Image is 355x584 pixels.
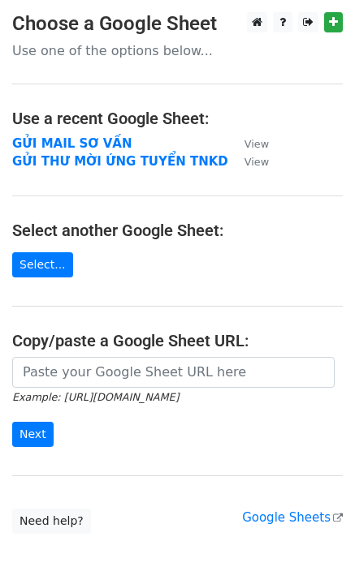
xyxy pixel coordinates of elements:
[12,109,343,128] h4: Use a recent Google Sheet:
[12,136,132,151] a: GỬI MAIL SƠ VẤN
[245,138,269,150] small: View
[12,509,91,534] a: Need help?
[12,154,228,169] a: GỬI THƯ MỜI ỨNG TUYỂN TNKD
[12,391,179,403] small: Example: [URL][DOMAIN_NAME]
[12,357,335,388] input: Paste your Google Sheet URL here
[242,510,343,525] a: Google Sheets
[228,136,269,151] a: View
[12,42,343,59] p: Use one of the options below...
[228,154,269,169] a: View
[245,156,269,168] small: View
[12,422,54,447] input: Next
[12,331,343,350] h4: Copy/paste a Google Sheet URL:
[12,252,73,277] a: Select...
[12,12,343,36] h3: Choose a Google Sheet
[12,221,343,240] h4: Select another Google Sheet:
